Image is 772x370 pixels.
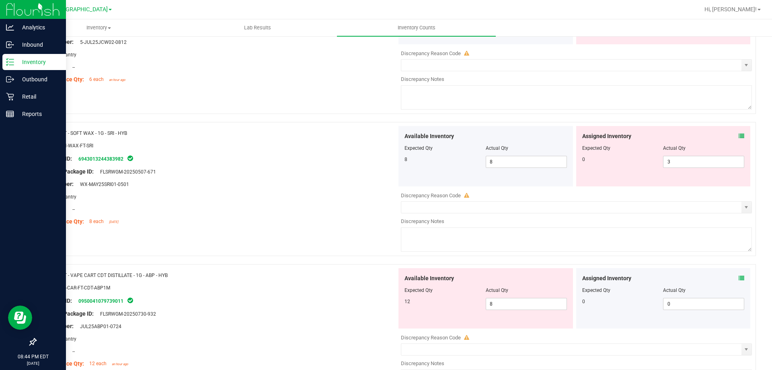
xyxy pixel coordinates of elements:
[14,57,62,67] p: Inventory
[486,145,508,151] span: Actual Qty
[14,74,62,84] p: Outbound
[582,287,663,294] div: Expected Qty
[582,298,663,305] div: 0
[127,296,134,304] span: In Sync
[6,93,14,101] inline-svg: Retail
[404,274,454,283] span: Available Inventory
[663,298,744,310] input: 0
[6,58,14,66] inline-svg: Inventory
[741,60,751,71] span: select
[58,336,76,342] span: Pantry
[741,202,751,213] span: select
[76,182,129,187] span: WX-MAY25SRI01-0501
[20,24,178,31] span: Inventory
[109,78,125,82] span: an hour ago
[57,285,110,291] span: BAP-CAR-FT-CDT-ABP1M
[89,219,104,224] span: 8 each
[486,287,508,293] span: Actual Qty
[42,168,94,175] span: Original Package ID:
[57,143,93,149] span: CON-WAX-FT-SRI
[404,145,433,151] span: Expected Qty
[14,23,62,32] p: Analytics
[112,362,128,366] span: an hour ago
[61,130,127,136] span: FT - SOFT WAX - 1G - SRI - HYB
[78,156,123,162] a: 6943013244383982
[6,23,14,31] inline-svg: Analytics
[401,75,752,83] div: Discrepancy Notes
[68,349,75,354] span: --
[178,19,337,36] a: Lab Results
[76,324,121,329] span: JUL25ABP01-0724
[14,109,62,119] p: Reports
[404,299,410,304] span: 12
[6,75,14,83] inline-svg: Outbound
[401,360,752,368] div: Discrepancy Notes
[582,156,663,163] div: 0
[404,132,454,141] span: Available Inventory
[53,6,108,13] span: [GEOGRAPHIC_DATA]
[96,311,156,317] span: FLSRWGM-20250730-932
[663,145,744,152] div: Actual Qty
[109,220,118,224] span: [DATE]
[68,64,75,70] span: --
[404,157,407,162] span: 8
[741,344,751,355] span: select
[89,76,104,82] span: 6 each
[233,24,282,31] span: Lab Results
[42,310,94,317] span: Original Package ID:
[4,360,62,366] p: [DATE]
[663,287,744,294] div: Actual Qty
[127,154,134,162] span: In Sync
[401,217,752,225] div: Discrepancy Notes
[582,274,631,283] span: Assigned Inventory
[14,92,62,101] p: Retail
[68,207,75,212] span: --
[6,110,14,118] inline-svg: Reports
[58,52,76,58] span: Pantry
[337,19,496,36] a: Inventory Counts
[89,361,107,366] span: 12 each
[401,192,461,198] span: Discrepancy Reason Code
[4,353,62,360] p: 08:44 PM EDT
[404,287,433,293] span: Expected Qty
[58,194,76,200] span: Pantry
[8,306,32,330] iframe: Resource center
[61,273,168,278] span: FT - VAPE CART CDT DISTILLATE - 1G - ABP - HYB
[6,41,14,49] inline-svg: Inbound
[96,169,156,175] span: FLSRWGM-20250507-671
[486,156,567,167] input: 8
[401,335,461,341] span: Discrepancy Reason Code
[401,50,461,56] span: Discrepancy Reason Code
[76,39,127,45] span: 5-JUL25JCW02-0812
[387,24,446,31] span: Inventory Counts
[78,298,123,304] a: 0950041079739011
[704,6,757,12] span: Hi, [PERSON_NAME]!
[582,145,663,152] div: Expected Qty
[14,40,62,50] p: Inbound
[486,298,567,310] input: 8
[582,132,631,141] span: Assigned Inventory
[19,19,178,36] a: Inventory
[663,156,744,167] input: 3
